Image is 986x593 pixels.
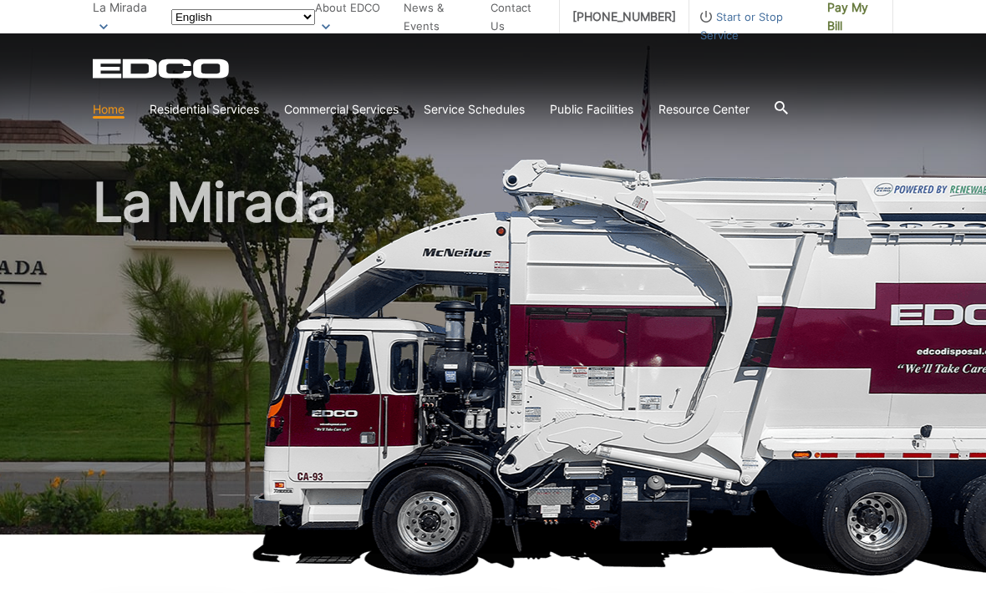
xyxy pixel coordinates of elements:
[150,100,259,119] a: Residential Services
[550,100,633,119] a: Public Facilities
[171,9,315,25] select: Select a language
[93,58,231,79] a: EDCD logo. Return to the homepage.
[284,100,399,119] a: Commercial Services
[424,100,525,119] a: Service Schedules
[93,175,893,542] h1: La Mirada
[93,100,125,119] a: Home
[658,100,750,119] a: Resource Center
